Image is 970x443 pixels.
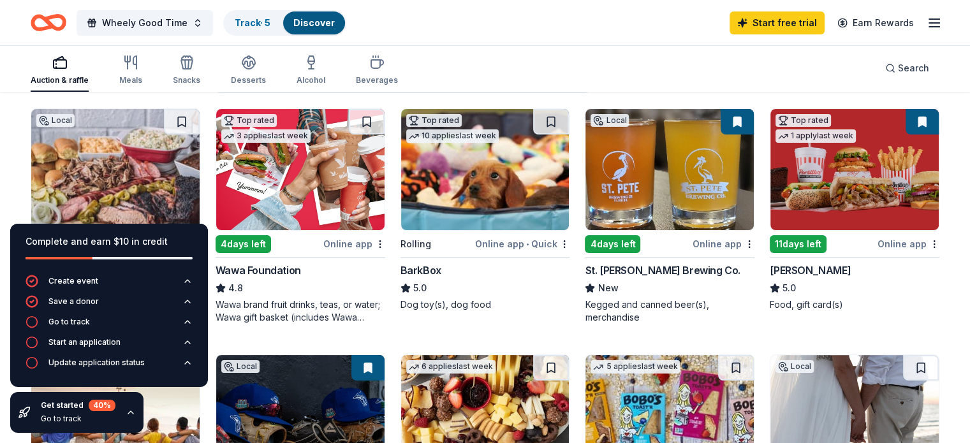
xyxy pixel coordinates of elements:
img: Image for Portillo's [770,109,939,230]
span: 5.0 [783,280,796,296]
div: Save a donor [48,296,99,307]
div: Local [591,114,629,127]
div: Top rated [406,114,462,127]
button: Snacks [173,50,200,92]
div: 5 applies last week [591,360,680,374]
div: Update application status [48,358,145,368]
div: Complete and earn $10 in credit [26,234,193,249]
div: Beverages [356,75,398,85]
button: Save a donor [26,295,193,316]
div: Local [36,114,75,127]
img: Image for Wawa Foundation [216,109,385,230]
div: Get started [41,400,115,411]
div: Start an application [48,337,121,347]
img: Image for St. Pete Brewing Co. [585,109,754,230]
div: Kegged and canned beer(s), merchandise [585,298,754,324]
button: Wheely Good Time [77,10,213,36]
div: Desserts [231,75,266,85]
div: 1 apply last week [775,129,856,143]
button: Go to track [26,316,193,336]
div: Online app Quick [475,236,570,252]
div: Online app [323,236,385,252]
img: Image for BarkBox [401,109,570,230]
button: Start an application [26,336,193,356]
div: 4 days left [216,235,271,253]
button: Search [875,55,939,81]
button: Alcohol [297,50,325,92]
a: Image for 4 Rivers SmokehouseLocal11days leftOnline app•Quick4 Rivers SmokehouseNewMonetary, food... [31,108,200,311]
span: 4.8 [228,280,243,296]
div: 40 % [89,400,115,411]
div: Top rated [775,114,831,127]
span: • [526,239,529,249]
span: New [598,280,618,296]
div: 4 days left [585,235,640,253]
a: Home [31,8,66,38]
div: BarkBox [400,263,441,278]
div: 3 applies last week [221,129,311,143]
span: Wheely Good Time [102,15,187,31]
button: Create event [26,275,193,295]
a: Earn Rewards [830,11,922,34]
a: Image for Portillo'sTop rated1 applylast week11days leftOnline app[PERSON_NAME]5.0Food, gift card(s) [770,108,939,311]
div: Wawa Foundation [216,263,301,278]
button: Desserts [231,50,266,92]
img: Image for 4 Rivers Smokehouse [31,109,200,230]
a: Track· 5 [235,17,270,28]
a: Image for BarkBoxTop rated10 applieslast weekRollingOnline app•QuickBarkBox5.0Dog toy(s), dog food [400,108,570,311]
div: Go to track [41,414,115,424]
div: Online app [693,236,754,252]
div: Top rated [221,114,277,127]
span: Search [898,61,929,76]
div: Meals [119,75,142,85]
div: Local [775,360,814,373]
span: 5.0 [413,280,427,296]
div: [PERSON_NAME] [770,263,851,278]
div: Food, gift card(s) [770,298,939,311]
div: 11 days left [770,235,827,253]
div: Snacks [173,75,200,85]
button: Auction & raffle [31,50,89,92]
div: Alcohol [297,75,325,85]
a: Image for Wawa FoundationTop rated3 applieslast week4days leftOnline appWawa Foundation4.8Wawa br... [216,108,385,324]
a: Image for St. Pete Brewing Co.Local4days leftOnline appSt. [PERSON_NAME] Brewing Co.NewKegged and... [585,108,754,324]
div: Local [221,360,260,373]
button: Beverages [356,50,398,92]
div: Dog toy(s), dog food [400,298,570,311]
div: 10 applies last week [406,129,499,143]
div: Create event [48,276,98,286]
button: Update application status [26,356,193,377]
button: Meals [119,50,142,92]
a: Start free trial [730,11,825,34]
button: Track· 5Discover [223,10,346,36]
div: Rolling [400,236,431,252]
div: Go to track [48,317,90,327]
a: Discover [293,17,335,28]
div: 6 applies last week [406,360,496,374]
div: Online app [878,236,939,252]
div: St. [PERSON_NAME] Brewing Co. [585,263,740,278]
div: Wawa brand fruit drinks, teas, or water; Wawa gift basket (includes Wawa products and coupons) [216,298,385,324]
div: Auction & raffle [31,75,89,85]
